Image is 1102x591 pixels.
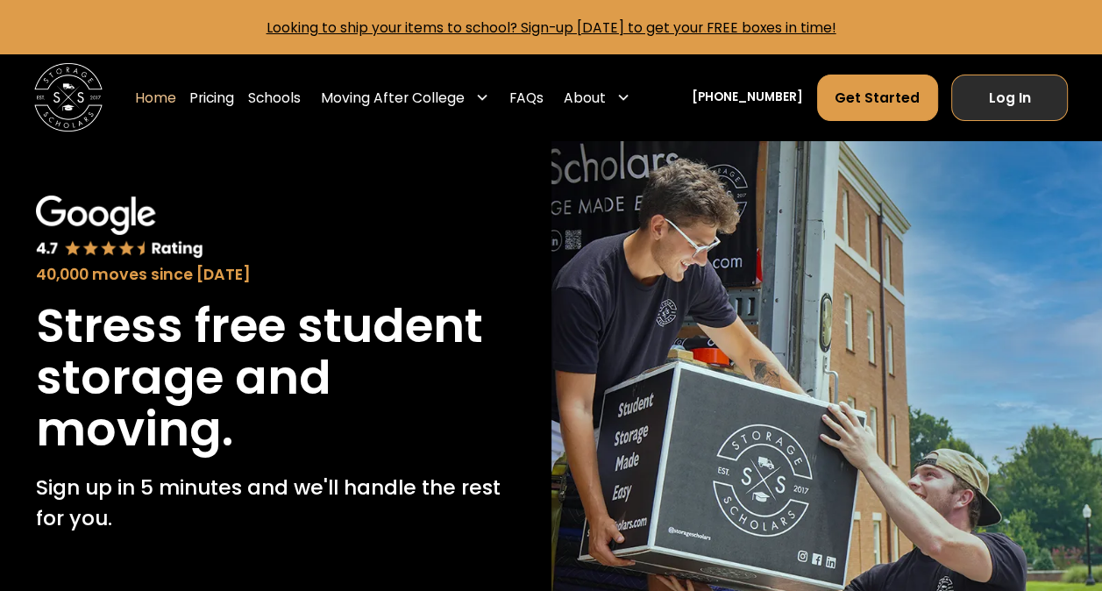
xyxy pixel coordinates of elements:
[321,88,465,108] div: Moving After College
[135,74,176,122] a: Home
[692,89,803,107] a: [PHONE_NUMBER]
[189,74,234,122] a: Pricing
[509,74,544,122] a: FAQs
[817,75,938,121] a: Get Started
[314,74,495,122] div: Moving After College
[36,300,515,455] h1: Stress free student storage and moving.
[34,63,103,132] img: Storage Scholars main logo
[36,263,515,286] div: 40,000 moves since [DATE]
[248,74,301,122] a: Schools
[267,18,836,37] a: Looking to ship your items to school? Sign-up [DATE] to get your FREE boxes in time!
[951,75,1068,121] a: Log In
[36,196,203,260] img: Google 4.7 star rating
[564,88,606,108] div: About
[34,63,103,132] a: home
[558,74,637,122] div: About
[36,472,515,533] p: Sign up in 5 minutes and we'll handle the rest for you.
